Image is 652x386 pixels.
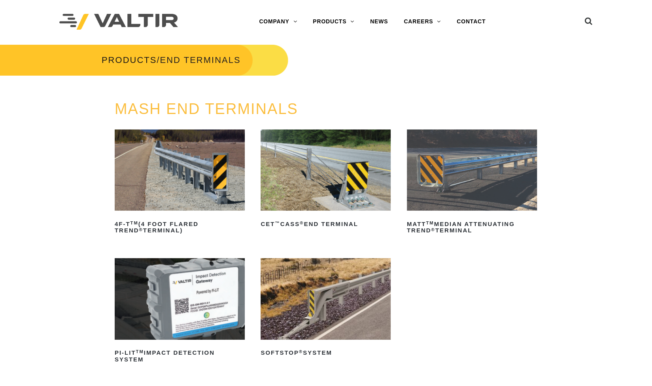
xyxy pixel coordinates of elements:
sup: ® [299,349,303,354]
a: PRODUCTS [102,55,157,65]
sup: ® [300,221,304,225]
a: CET™CASS®End Terminal [261,129,391,230]
a: CAREERS [396,14,449,30]
a: MASH END TERMINALS [115,101,298,117]
h2: SoftStop System [261,347,391,359]
img: SoftStop System End Terminal [261,258,391,340]
sup: TM [130,221,138,225]
sup: ® [139,227,143,232]
sup: TM [426,221,434,225]
a: SoftStop®System [261,258,391,359]
sup: ™ [275,221,280,225]
img: Valtir [59,14,178,30]
h2: 4F-T (4 Foot Flared TREND Terminal) [115,218,245,237]
h2: CET CASS End Terminal [261,218,391,230]
span: END TERMINALS [160,55,240,65]
a: CONTACT [449,14,493,30]
sup: ® [431,227,435,232]
a: COMPANY [251,14,305,30]
a: PI-LITTMImpact Detection System [115,258,245,366]
a: MATTTMMedian Attenuating TREND®Terminal [407,129,537,237]
a: PRODUCTS [305,14,362,30]
h2: MATT Median Attenuating TREND Terminal [407,218,537,237]
a: 4F-TTM(4 Foot Flared TREND®Terminal) [115,129,245,237]
sup: TM [136,349,144,354]
a: NEWS [362,14,396,30]
h2: PI-LIT Impact Detection System [115,347,245,366]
